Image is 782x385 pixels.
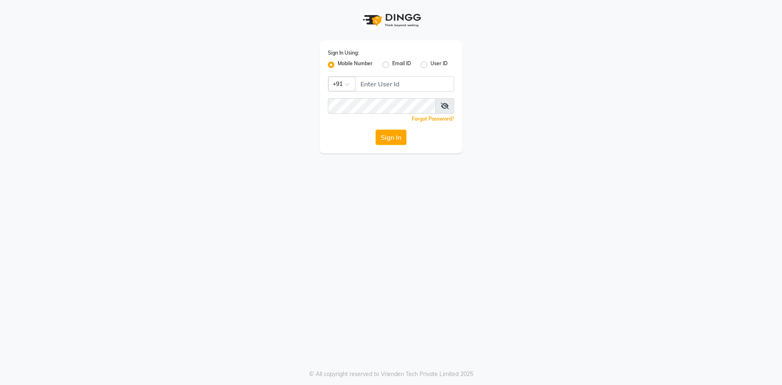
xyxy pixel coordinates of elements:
input: Username [328,98,436,114]
a: Forgot Password? [412,116,454,122]
label: Mobile Number [338,60,373,70]
img: logo1.svg [358,8,424,32]
label: Email ID [392,60,411,70]
button: Sign In [376,130,406,145]
label: User ID [431,60,448,70]
label: Sign In Using: [328,49,359,57]
input: Username [355,76,454,92]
